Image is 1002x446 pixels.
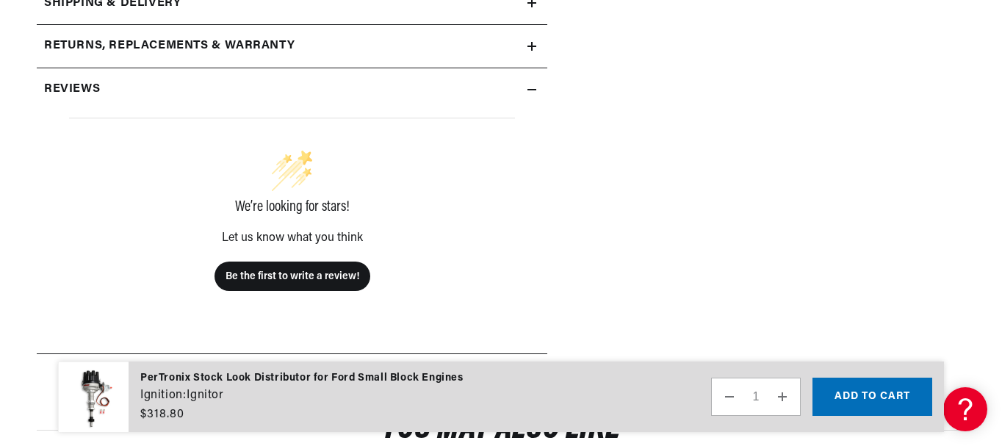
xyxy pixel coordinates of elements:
div: Let us know what you think [69,232,516,244]
button: Be the first to write a review! [215,262,370,291]
img: PerTronix Stock Look Distributor for Ford Small Block Engines [58,362,129,433]
dd: Ignitor [187,386,223,406]
summary: Returns, Replacements & Warranty [37,25,547,68]
h2: Returns, Replacements & Warranty [44,37,295,56]
div: We’re looking for stars! [69,200,516,215]
summary: Reviews [37,68,547,111]
div: PerTronix Stock Look Distributor for Ford Small Block Engines [140,370,464,386]
span: $318.80 [140,406,184,423]
h2: You may also like [37,416,965,444]
dt: Ignition: [140,386,186,406]
button: Add to cart [812,378,932,416]
h2: Reviews [44,80,100,99]
div: customer reviews [44,110,540,342]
